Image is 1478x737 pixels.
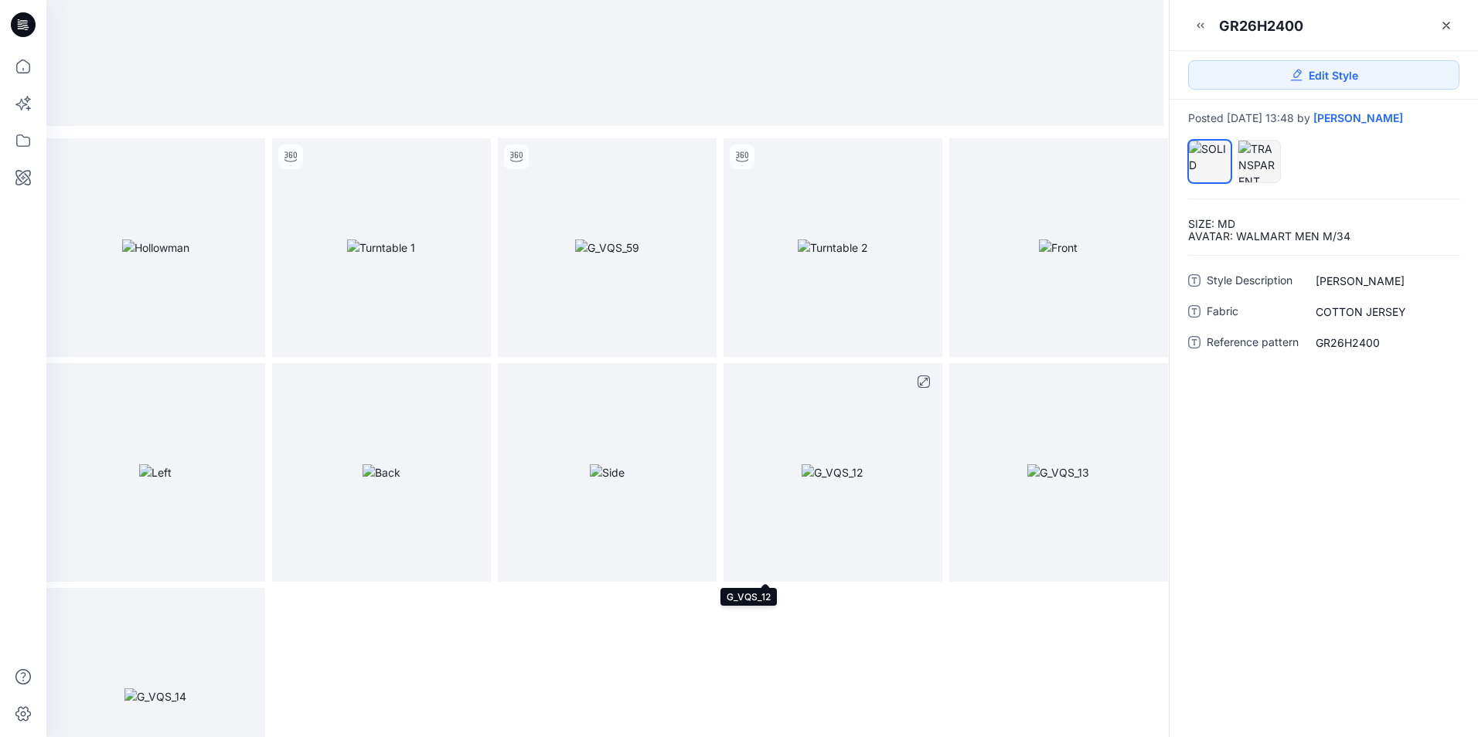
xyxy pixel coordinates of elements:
[1313,112,1403,124] a: [PERSON_NAME]
[1188,218,1459,243] p: SIZE: MD AVATAR: WALMART MEN M/34
[1207,302,1299,324] span: Fabric
[1188,60,1459,90] a: Edit Style
[363,464,400,481] img: Back
[590,464,625,481] img: Side
[1207,333,1299,355] span: Reference pattern
[575,239,639,256] img: G_VQS_59
[1039,239,1078,256] img: Front
[1188,140,1231,183] div: SOLID
[124,688,186,705] img: G_VQS_14
[1316,304,1449,320] span: COTTON JERSEY
[1309,67,1358,83] span: Edit Style
[1434,13,1459,38] a: Close Style Presentation
[1188,112,1459,124] div: Posted [DATE] 13:48 by
[1219,16,1303,36] div: GR26H2400
[1238,140,1281,183] div: TRANSPARENT
[1316,335,1449,351] span: GR26H2400
[1188,13,1213,38] button: Minimize
[122,239,189,256] img: Hollowman
[802,464,863,481] img: G_VQS_12
[1207,271,1299,293] span: Style Description
[139,464,172,481] img: Left
[347,239,415,256] img: Turntable 1
[1027,464,1089,481] img: G_VQS_13
[1316,273,1449,289] span: GEORGE LS TEE
[798,239,868,256] img: Turntable 2
[911,369,936,394] button: full screen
